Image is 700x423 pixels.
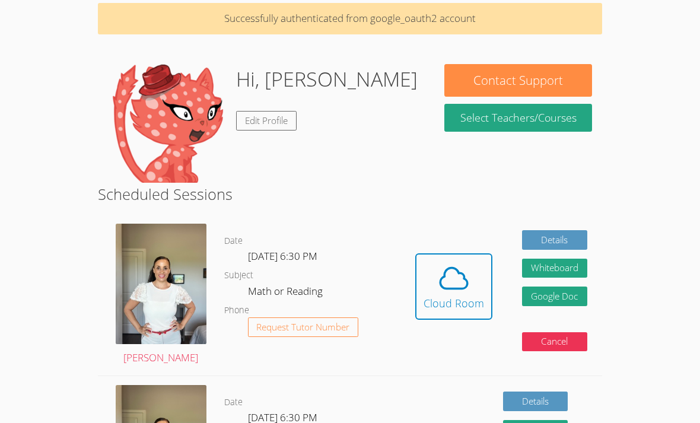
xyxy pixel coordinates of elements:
img: IMG_9685.jpeg [116,224,206,344]
dt: Date [224,234,243,249]
img: default.png [108,64,227,183]
p: Successfully authenticated from google_oauth2 account [98,3,602,34]
span: [DATE] 6:30 PM [248,249,317,263]
a: Details [503,392,568,411]
a: Edit Profile [236,111,297,131]
button: Request Tutor Number [248,317,359,337]
a: Details [522,230,587,250]
button: Whiteboard [522,259,587,278]
a: Google Doc [522,287,587,306]
a: [PERSON_NAME] [116,224,206,367]
button: Cancel [522,332,587,352]
button: Cloud Room [415,253,492,320]
div: Cloud Room [424,295,484,311]
span: Request Tutor Number [256,323,349,332]
dt: Date [224,395,243,410]
h2: Scheduled Sessions [98,183,602,205]
a: Select Teachers/Courses [444,104,592,132]
dt: Phone [224,303,249,318]
button: Contact Support [444,64,592,97]
dt: Subject [224,268,253,283]
h1: Hi, [PERSON_NAME] [236,64,418,94]
dd: Math or Reading [248,283,325,303]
